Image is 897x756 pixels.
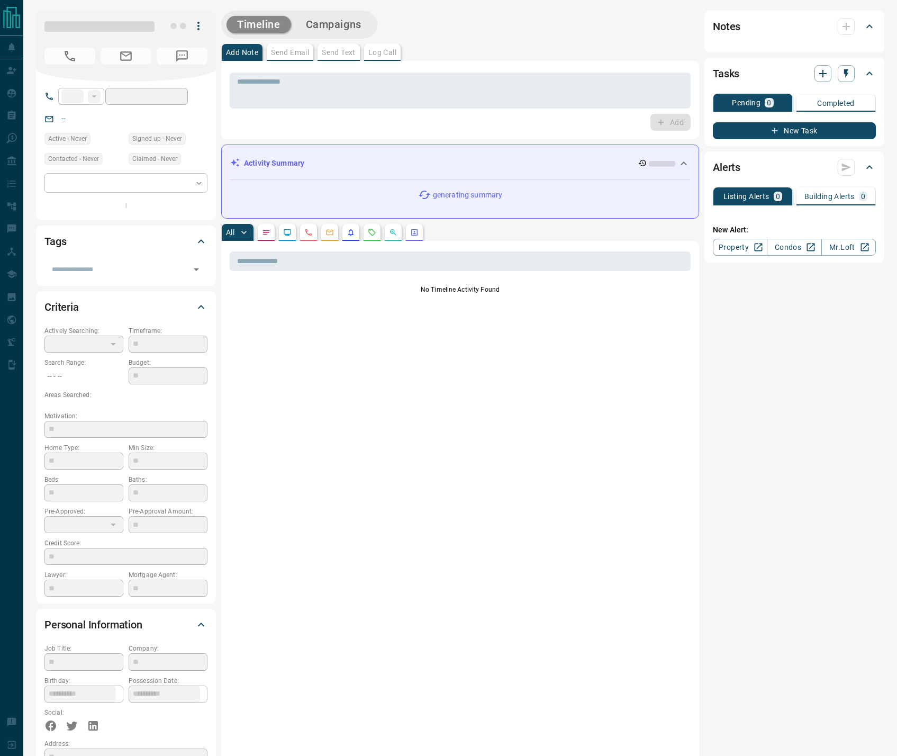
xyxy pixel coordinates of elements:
svg: Notes [262,228,270,237]
h2: Tasks [713,65,739,82]
p: -- - -- [44,367,123,385]
p: Credit Score: [44,538,207,548]
p: Search Range: [44,358,123,367]
div: Criteria [44,294,207,320]
h2: Alerts [713,159,740,176]
div: Activity Summary [230,154,690,173]
p: Beds: [44,475,123,484]
p: No Timeline Activity Found [230,285,691,294]
span: Contacted - Never [48,154,99,164]
p: Listing Alerts [723,193,769,200]
svg: Requests [368,228,376,237]
p: New Alert: [713,224,876,236]
span: No Number [157,48,207,65]
p: Budget: [129,358,207,367]
p: Completed [817,100,855,107]
p: Pre-Approved: [44,507,123,516]
p: 0 [861,193,865,200]
div: Notes [713,14,876,39]
svg: Opportunities [389,228,397,237]
p: Actively Searching: [44,326,123,336]
p: Areas Searched: [44,390,207,400]
svg: Listing Alerts [347,228,355,237]
svg: Agent Actions [410,228,419,237]
p: Home Type: [44,443,123,453]
p: Lawyer: [44,570,123,580]
p: Min Size: [129,443,207,453]
p: Motivation: [44,411,207,421]
p: generating summary [433,190,502,201]
p: 0 [767,99,771,106]
p: Social: [44,708,123,717]
p: Mortgage Agent: [129,570,207,580]
span: Claimed - Never [132,154,177,164]
button: Open [189,262,204,277]
p: Possession Date: [129,676,207,686]
a: Property [713,239,767,256]
p: Birthday: [44,676,123,686]
a: Mr.Loft [821,239,876,256]
span: No Number [44,48,95,65]
button: Campaigns [295,16,372,33]
p: Job Title: [44,644,123,653]
h2: Tags [44,233,66,250]
h2: Criteria [44,299,79,316]
p: Building Alerts [804,193,855,200]
svg: Lead Browsing Activity [283,228,292,237]
div: Tasks [713,61,876,86]
p: Activity Summary [244,158,304,169]
span: Signed up - Never [132,133,182,144]
h2: Notes [713,18,740,35]
span: No Email [101,48,151,65]
p: Add Note [226,49,258,56]
div: Tags [44,229,207,254]
a: -- [61,114,66,123]
button: New Task [713,122,876,139]
p: Company: [129,644,207,653]
p: Pre-Approval Amount: [129,507,207,516]
div: Personal Information [44,612,207,637]
p: Baths: [129,475,207,484]
p: 0 [776,193,780,200]
div: Alerts [713,155,876,180]
svg: Emails [325,228,334,237]
p: All [226,229,234,236]
svg: Calls [304,228,313,237]
p: Address: [44,739,207,749]
h2: Personal Information [44,616,142,633]
span: Active - Never [48,133,87,144]
button: Timeline [226,16,291,33]
p: Pending [732,99,760,106]
p: Timeframe: [129,326,207,336]
a: Condos [767,239,821,256]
